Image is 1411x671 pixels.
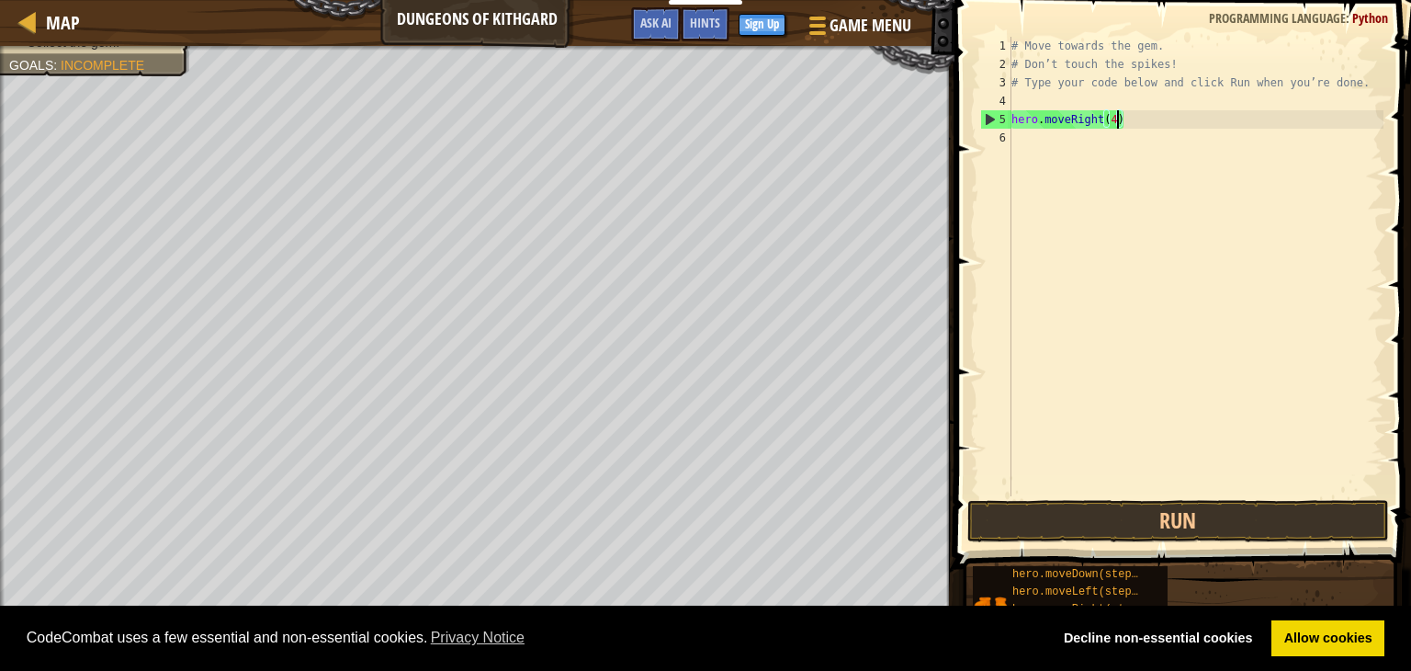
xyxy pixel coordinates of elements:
[980,92,1011,110] div: 4
[640,14,672,31] span: Ask AI
[980,74,1011,92] div: 3
[830,14,911,38] span: Game Menu
[739,14,785,36] button: Sign Up
[1012,568,1145,581] span: hero.moveDown(steps)
[795,7,922,51] button: Game Menu
[1051,620,1265,657] a: deny cookies
[980,129,1011,147] div: 6
[967,500,1389,542] button: Run
[973,586,1008,620] img: portrait.png
[1271,620,1384,657] a: allow cookies
[1012,586,1145,598] span: hero.moveLeft(steps)
[27,624,1037,652] span: CodeCombat uses a few essential and non-essential cookies.
[9,58,53,73] span: Goals
[1352,9,1388,27] span: Python
[1346,9,1352,27] span: :
[981,110,1011,129] div: 5
[1209,9,1346,27] span: Programming language
[631,7,681,41] button: Ask AI
[37,10,80,35] a: Map
[690,14,720,31] span: Hints
[46,10,80,35] span: Map
[980,55,1011,74] div: 2
[428,624,528,652] a: learn more about cookies
[980,37,1011,55] div: 1
[53,58,61,73] span: :
[61,58,144,73] span: Incomplete
[1012,603,1151,616] span: hero.moveRight(steps)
